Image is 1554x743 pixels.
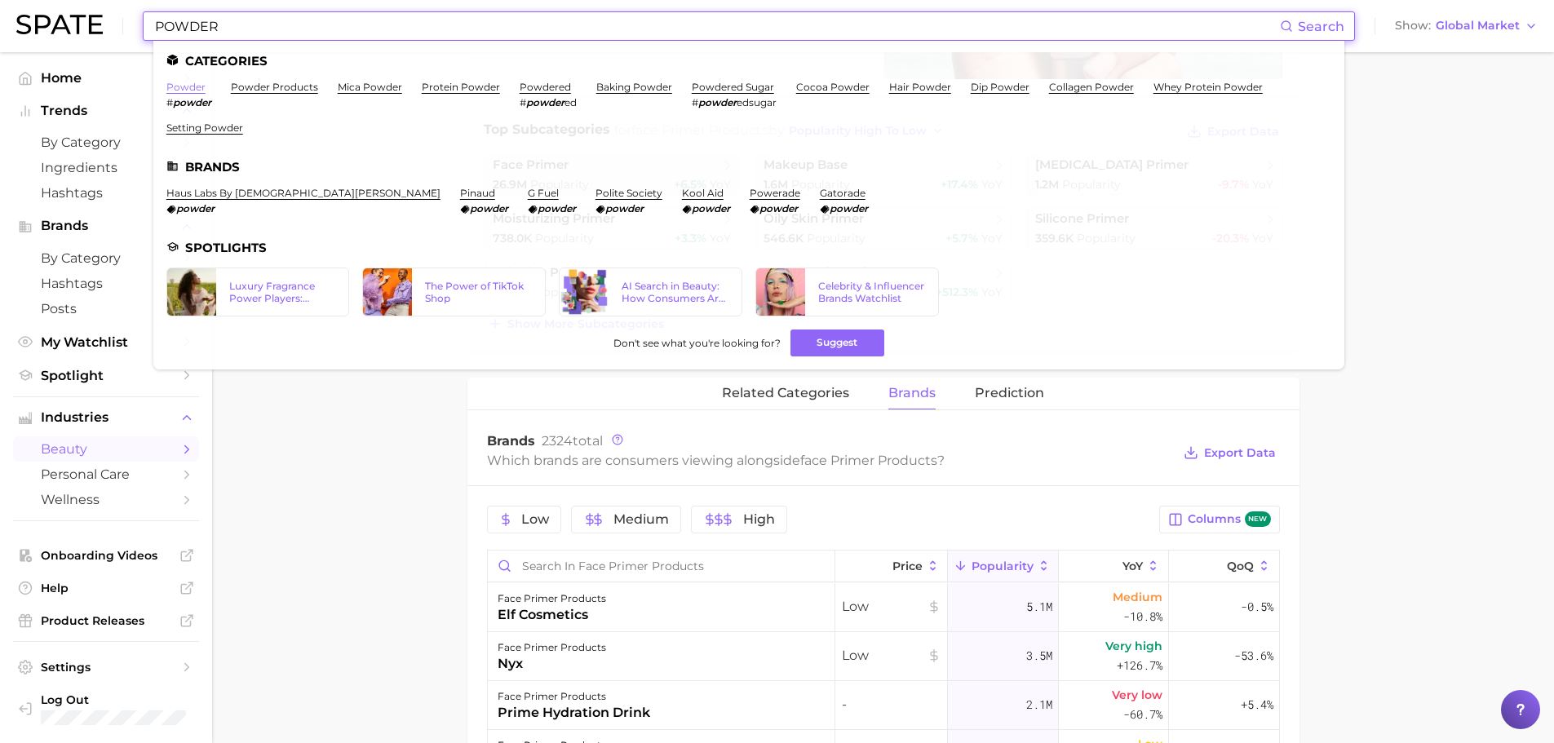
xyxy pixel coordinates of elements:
a: Settings [13,655,199,679]
span: Medium [1113,587,1162,607]
span: total [542,433,603,449]
span: new [1245,511,1271,527]
a: kool aid [682,187,724,199]
a: wellness [13,487,199,512]
a: Ingredients [13,155,199,180]
span: 2324 [542,433,573,449]
div: nyx [498,654,606,674]
span: Show [1395,21,1431,30]
input: Search in face primer products [488,551,835,582]
a: powder products [231,81,318,93]
button: Columnsnew [1159,506,1279,533]
a: dip powder [971,81,1029,93]
a: My Watchlist [13,329,199,355]
span: Industries [41,410,171,425]
span: Search [1298,19,1344,34]
span: 3.5m [1026,646,1052,666]
li: Categories [166,54,1331,68]
a: hair powder [889,81,951,93]
div: face primer products [498,589,606,608]
span: Medium [613,513,669,526]
button: QoQ [1169,551,1279,582]
div: The Power of TikTok Shop [425,280,532,304]
a: Hashtags [13,271,199,296]
a: Spotlight [13,363,199,388]
span: Help [41,581,171,595]
a: Celebrity & Influencer Brands Watchlist [755,268,939,316]
input: Search here for a brand, industry, or ingredient [153,12,1280,40]
a: by Category [13,245,199,271]
span: Very low [1112,685,1162,705]
span: ed [564,96,577,108]
span: Onboarding Videos [41,548,171,563]
span: Home [41,70,171,86]
em: powder [605,202,644,214]
span: Trends [41,104,171,118]
span: -10.8% [1123,607,1162,626]
span: My Watchlist [41,334,171,350]
span: Brands [487,433,535,449]
a: The Power of TikTok Shop [362,268,546,316]
button: Export Data [1180,441,1279,464]
a: Hashtags [13,180,199,206]
a: haus labs by [DEMOGRAPHIC_DATA][PERSON_NAME] [166,187,441,199]
span: -0.5% [1241,597,1273,617]
span: +5.4% [1241,695,1273,714]
button: face primer productsnyxLow3.5mVery high+126.7%-53.6% [488,632,1279,681]
span: Low [521,513,549,526]
span: QoQ [1227,559,1254,573]
span: Don't see what you're looking for? [613,337,781,349]
span: Posts [41,301,171,316]
span: - [842,695,941,714]
a: cocoa powder [796,81,870,93]
button: Price [835,551,948,582]
span: Very high [1105,636,1162,656]
em: powder [526,96,564,108]
button: face primer productself cosmeticsLow5.1mMedium-10.8%-0.5% [488,583,1279,632]
span: Hashtags [41,185,171,201]
span: 2.1m [1026,695,1052,714]
button: ShowGlobal Market [1391,15,1542,37]
a: Onboarding Videos [13,543,199,568]
span: Spotlight [41,368,171,383]
em: powder [692,202,730,214]
span: wellness [41,492,171,507]
a: powdered sugar [692,81,774,93]
span: Price [892,559,923,573]
em: powder [698,96,737,108]
em: powder [173,96,211,108]
button: Industries [13,405,199,430]
span: Low [842,646,941,666]
span: YoY [1122,559,1143,573]
a: Product Releases [13,608,199,633]
a: baking powder [596,81,672,93]
a: collagen powder [1049,81,1134,93]
span: Ingredients [41,160,171,175]
li: Brands [166,160,1331,174]
span: Log Out [41,692,186,707]
span: Export Data [1204,446,1276,460]
span: -53.6% [1234,646,1273,666]
a: g fuel [528,187,559,199]
a: beauty [13,436,199,462]
a: Help [13,576,199,600]
span: Popularity [972,559,1034,573]
div: Luxury Fragrance Power Players: Consumers’ Brand Favorites [229,280,336,304]
span: Product Releases [41,613,171,628]
span: +126.7% [1117,656,1162,675]
button: Suggest [790,329,884,356]
button: Brands [13,214,199,238]
div: face primer products [498,687,650,706]
span: # [692,96,698,108]
a: polite society [595,187,662,199]
span: Columns [1188,511,1270,527]
span: Low [842,597,941,617]
button: YoY [1059,551,1169,582]
span: by Category [41,250,171,266]
a: protein powder [422,81,500,93]
a: pinaud [460,187,495,199]
span: Global Market [1436,21,1520,30]
span: Hashtags [41,276,171,291]
a: Luxury Fragrance Power Players: Consumers’ Brand Favorites [166,268,350,316]
span: -60.7% [1123,705,1162,724]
